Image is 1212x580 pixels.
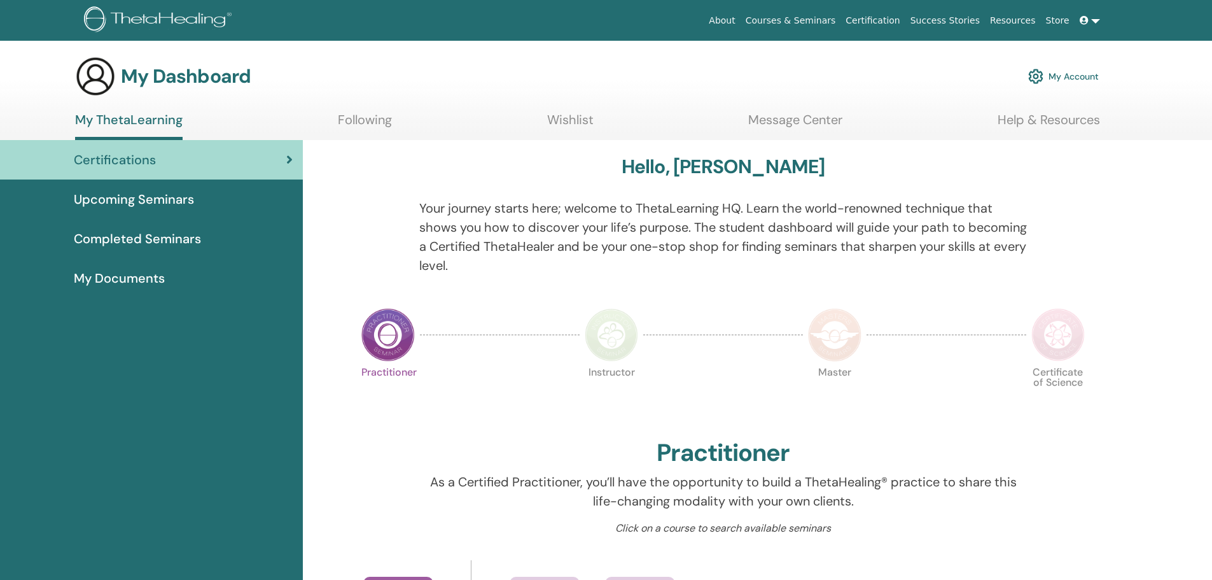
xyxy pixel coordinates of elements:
[74,190,194,209] span: Upcoming Seminars
[585,308,638,362] img: Instructor
[419,472,1027,511] p: As a Certified Practitioner, you’ll have the opportunity to build a ThetaHealing® practice to sha...
[338,112,392,137] a: Following
[741,9,841,32] a: Courses & Seminars
[808,367,861,421] p: Master
[840,9,905,32] a: Certification
[361,308,415,362] img: Practitioner
[419,199,1027,275] p: Your journey starts here; welcome to ThetaLearning HQ. Learn the world-renowned technique that sh...
[75,56,116,97] img: generic-user-icon.jpg
[704,9,740,32] a: About
[547,112,594,137] a: Wishlist
[657,439,790,468] h2: Practitioner
[1031,367,1085,421] p: Certificate of Science
[985,9,1041,32] a: Resources
[748,112,842,137] a: Message Center
[74,150,156,169] span: Certifications
[998,112,1100,137] a: Help & Resources
[905,9,985,32] a: Success Stories
[121,65,251,88] h3: My Dashboard
[419,521,1027,536] p: Click on a course to search available seminars
[1041,9,1075,32] a: Store
[808,308,861,362] img: Master
[1169,537,1199,567] iframe: Intercom live chat
[84,6,236,35] img: logo.png
[1031,308,1085,362] img: Certificate of Science
[585,367,638,421] p: Instructor
[1028,66,1043,87] img: cog.svg
[1028,62,1099,90] a: My Account
[622,155,825,178] h3: Hello, [PERSON_NAME]
[74,269,165,288] span: My Documents
[75,112,183,140] a: My ThetaLearning
[361,367,415,421] p: Practitioner
[74,229,201,248] span: Completed Seminars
